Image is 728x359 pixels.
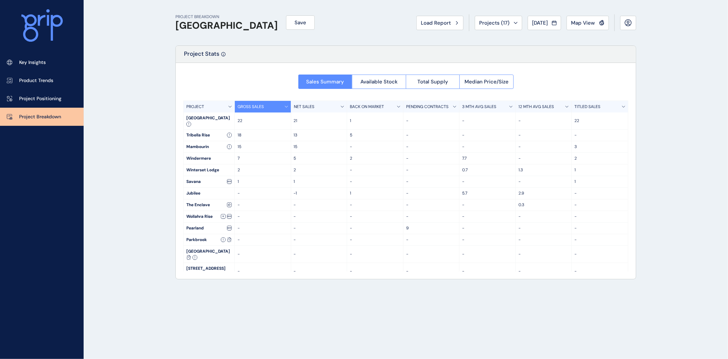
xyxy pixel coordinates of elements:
[518,104,554,110] p: 12 MTH AVG SALES
[294,251,344,257] p: -
[238,251,288,257] p: -
[350,202,400,208] p: -
[574,214,625,220] p: -
[294,268,344,274] p: -
[238,225,288,231] p: -
[294,214,344,220] p: -
[406,190,457,196] p: -
[238,179,288,185] p: 1
[350,156,400,161] p: 2
[184,234,234,245] div: Parkbrook
[350,225,400,231] p: -
[352,75,406,89] button: Available Stock
[518,132,569,138] p: -
[19,59,46,66] p: Key Insights
[184,246,234,263] div: [GEOGRAPHIC_DATA]
[238,144,288,150] p: 15
[406,214,457,220] p: -
[294,132,344,138] p: 13
[350,144,400,150] p: -
[19,114,61,120] p: Project Breakdown
[574,268,625,274] p: -
[574,118,625,124] p: 22
[184,223,234,234] div: Pearland
[462,118,513,124] p: -
[406,237,457,243] p: -
[462,237,513,243] p: -
[465,78,509,85] span: Median Price/Size
[238,104,264,110] p: GROSS SALES
[294,118,344,124] p: 21
[294,202,344,208] p: -
[479,19,510,26] span: Projects ( 17 )
[350,167,400,173] p: -
[238,156,288,161] p: 7
[518,237,569,243] p: -
[238,237,288,243] p: -
[462,132,513,138] p: -
[462,225,513,231] p: -
[462,268,513,274] p: -
[350,214,400,220] p: -
[574,104,600,110] p: TITLED SALES
[186,104,204,110] p: PROJECT
[175,14,278,20] p: PROJECT BREAKDOWN
[360,78,398,85] span: Available Stock
[518,144,569,150] p: -
[184,211,234,222] div: Wollahra Rise
[238,268,288,274] p: -
[406,268,457,274] p: -
[462,179,513,185] p: -
[350,251,400,257] p: -
[238,132,288,138] p: 18
[406,132,457,138] p: -
[574,190,625,196] p: -
[574,156,625,161] p: 2
[295,19,306,26] span: Save
[574,202,625,208] p: -
[294,225,344,231] p: -
[571,19,595,26] span: Map View
[567,16,609,30] button: Map View
[286,15,315,30] button: Save
[294,190,344,196] p: -1
[406,202,457,208] p: -
[574,251,625,257] p: -
[350,104,384,110] p: BACK ON MARKET
[406,251,457,257] p: -
[462,214,513,220] p: -
[406,75,460,89] button: Total Supply
[19,77,53,84] p: Product Trends
[574,144,625,150] p: 3
[574,225,625,231] p: -
[184,199,234,211] div: The Enclave
[406,225,457,231] p: 9
[417,78,448,85] span: Total Supply
[406,118,457,124] p: -
[462,202,513,208] p: -
[238,118,288,124] p: 22
[238,214,288,220] p: -
[574,179,625,185] p: 1
[294,167,344,173] p: 2
[518,190,569,196] p: 2.9
[294,237,344,243] p: -
[518,167,569,173] p: 1.3
[238,167,288,173] p: 2
[518,251,569,257] p: -
[518,118,569,124] p: -
[184,112,234,129] div: [GEOGRAPHIC_DATA]
[184,188,234,199] div: Jubilee
[462,251,513,257] p: -
[184,130,234,141] div: Tribella Rise
[406,179,457,185] p: -
[406,104,448,110] p: PENDING CONTRACTS
[350,190,400,196] p: 1
[475,16,522,30] button: Projects (17)
[294,179,344,185] p: 1
[238,190,288,196] p: -
[294,156,344,161] p: 5
[518,214,569,220] p: -
[518,268,569,274] p: -
[184,50,219,63] p: Project Stats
